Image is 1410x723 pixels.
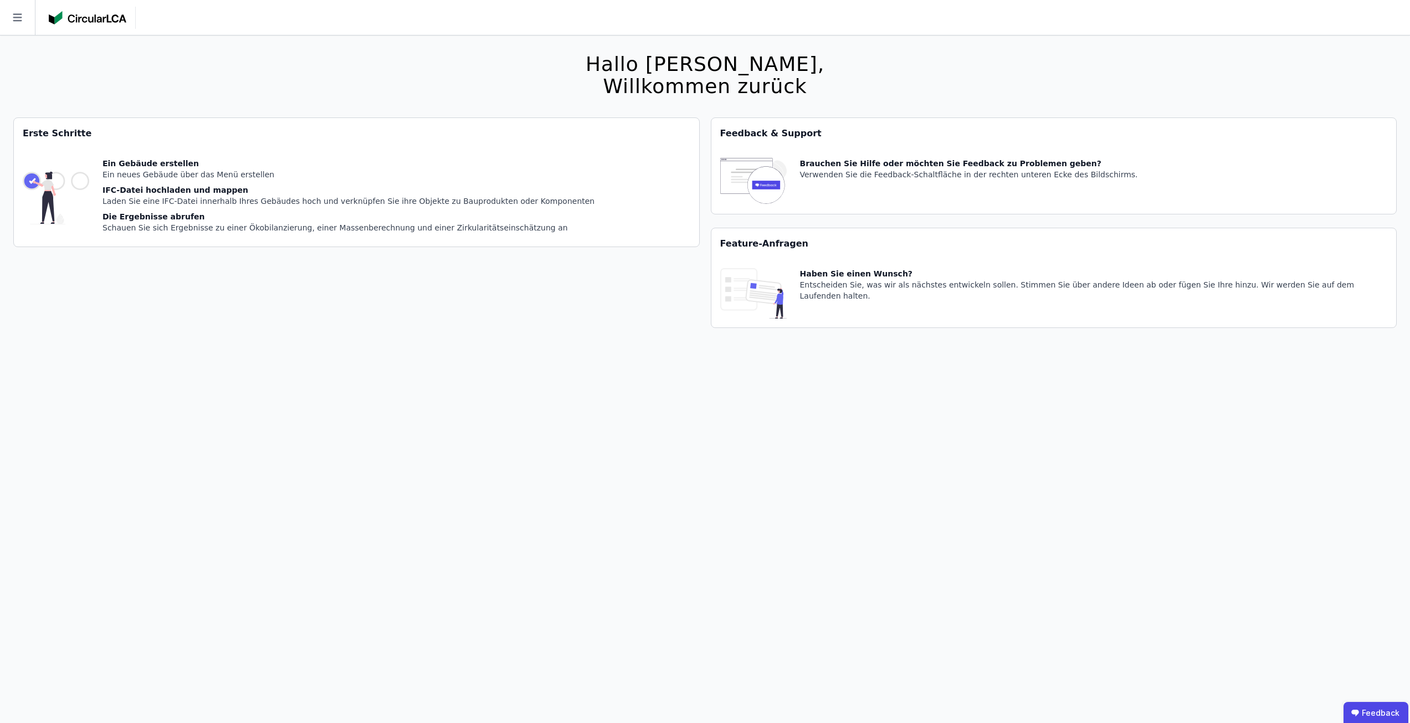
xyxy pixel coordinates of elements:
img: feedback-icon-HCTs5lye.svg [720,158,787,205]
div: Brauchen Sie Hilfe oder möchten Sie Feedback zu Problemen geben? [800,158,1138,169]
div: Haben Sie einen Wunsch? [800,268,1388,279]
div: Feedback & Support [711,118,1397,149]
div: Feature-Anfragen [711,228,1397,259]
div: Verwenden Sie die Feedback-Schaltfläche in der rechten unteren Ecke des Bildschirms. [800,169,1138,180]
img: getting_started_tile-DrF_GRSv.svg [23,158,89,238]
div: Schauen Sie sich Ergebnisse zu einer Ökobilanzierung, einer Massenberechnung und einer Zirkularit... [102,222,594,233]
div: Laden Sie eine IFC-Datei innerhalb Ihres Gebäudes hoch und verknüpfen Sie ihre Objekte zu Bauprod... [102,196,594,207]
div: Erste Schritte [14,118,699,149]
img: feature_request_tile-UiXE1qGU.svg [720,268,787,319]
img: Concular [49,11,126,24]
div: Die Ergebnisse abrufen [102,211,594,222]
div: Hallo [PERSON_NAME], [586,53,824,75]
div: Ein neues Gebäude über das Menü erstellen [102,169,594,180]
div: Ein Gebäude erstellen [102,158,594,169]
div: IFC-Datei hochladen und mappen [102,184,594,196]
div: Entscheiden Sie, was wir als nächstes entwickeln sollen. Stimmen Sie über andere Ideen ab oder fü... [800,279,1388,301]
div: Willkommen zurück [586,75,824,98]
